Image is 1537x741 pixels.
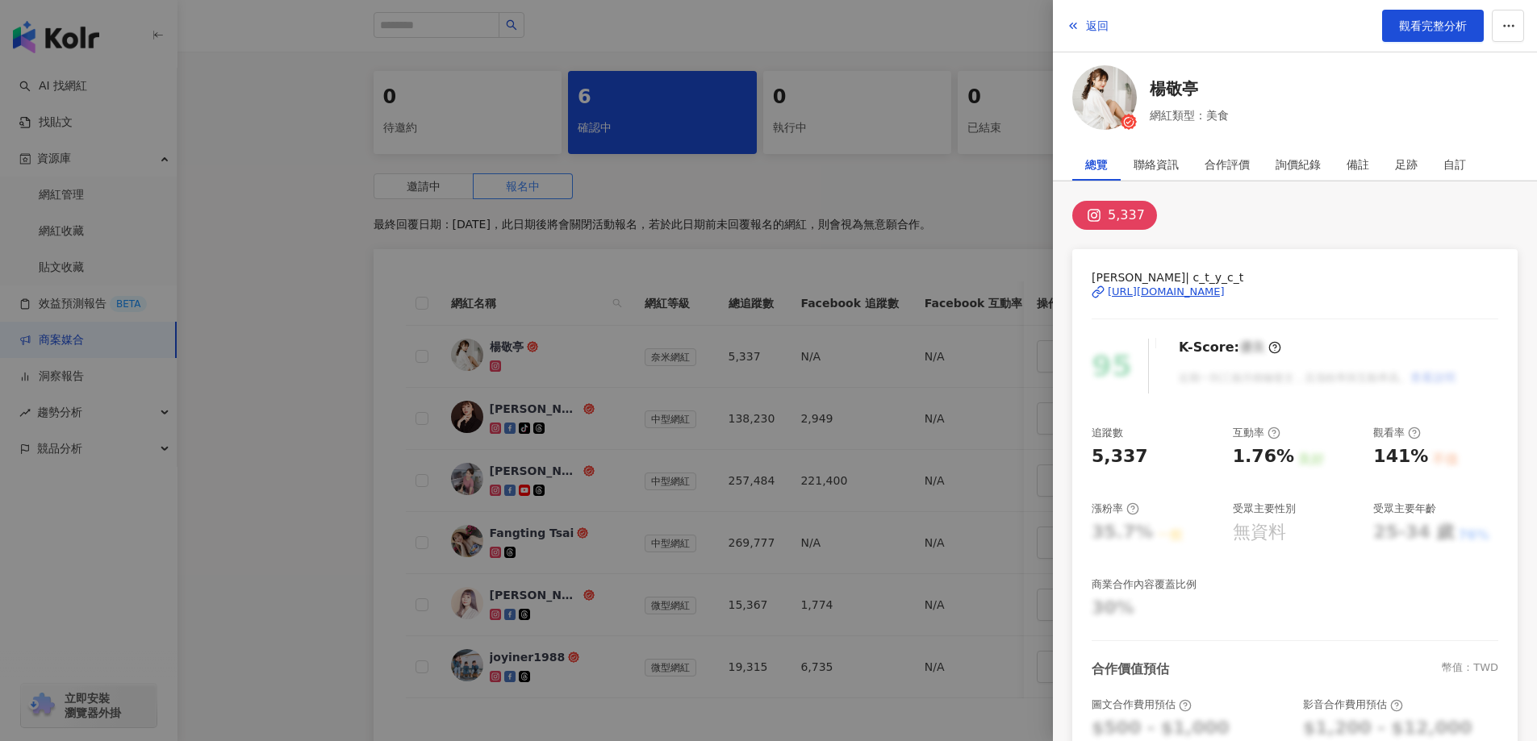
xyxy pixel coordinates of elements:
[1233,520,1286,545] div: 無資料
[1092,426,1123,440] div: 追蹤數
[1373,502,1436,516] div: 受眾主要年齡
[1072,201,1157,230] button: 5,337
[1442,660,1498,678] div: 幣值：TWD
[1233,426,1280,440] div: 互動率
[1092,660,1169,678] div: 合作價值預估
[1092,697,1192,712] div: 圖文合作費用預估
[1092,577,1197,592] div: 商業合作內容覆蓋比例
[1443,148,1466,181] div: 自訂
[1303,697,1403,712] div: 影音合作費用預估
[1233,502,1296,516] div: 受眾主要性別
[1347,148,1369,181] div: 備註
[1373,444,1428,469] div: 141%
[1150,77,1229,100] a: 楊敬亭
[1276,148,1321,181] div: 詢價紀錄
[1134,148,1179,181] div: 聯絡資訊
[1395,148,1418,181] div: 足跡
[1092,502,1139,516] div: 漲粉率
[1085,148,1108,181] div: 總覽
[1092,285,1498,299] a: [URL][DOMAIN_NAME]
[1108,204,1145,227] div: 5,337
[1072,65,1137,130] img: KOL Avatar
[1092,269,1498,286] span: [PERSON_NAME]| c_t_y_c_t
[1092,444,1148,469] div: 5,337
[1072,65,1137,135] a: KOL Avatar
[1066,10,1109,42] button: 返回
[1205,148,1250,181] div: 合作評價
[1179,339,1281,356] div: K-Score :
[1382,10,1484,42] a: 觀看完整分析
[1086,19,1109,32] span: 返回
[1108,285,1225,299] div: [URL][DOMAIN_NAME]
[1399,19,1467,32] span: 觀看完整分析
[1373,426,1421,440] div: 觀看率
[1233,444,1294,469] div: 1.76%
[1150,106,1229,124] span: 網紅類型：美食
